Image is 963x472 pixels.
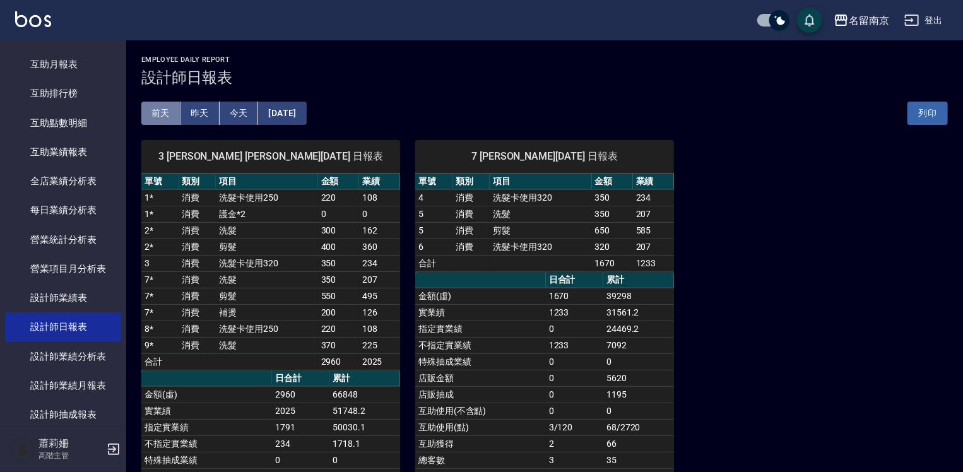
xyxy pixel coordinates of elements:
[415,403,546,419] td: 互助使用(不含點)
[359,239,400,255] td: 360
[180,102,220,125] button: 昨天
[603,386,674,403] td: 1195
[318,222,359,239] td: 300
[272,386,329,403] td: 2960
[603,337,674,353] td: 7092
[546,435,603,452] td: 2
[452,239,490,255] td: 消費
[849,13,889,28] div: 名留南京
[38,437,103,450] h5: 蕭莉姍
[603,288,674,304] td: 39298
[141,403,272,419] td: 實業績
[179,189,216,206] td: 消費
[418,242,423,252] a: 6
[415,174,674,272] table: a dense table
[546,370,603,386] td: 0
[141,435,272,452] td: 不指定實業績
[490,222,591,239] td: 剪髮
[318,174,359,190] th: 金額
[272,435,329,452] td: 234
[5,109,121,138] a: 互助點數明細
[5,283,121,312] a: 設計師業績表
[452,174,490,190] th: 類別
[220,102,259,125] button: 今天
[592,222,633,239] td: 650
[216,321,317,337] td: 洗髮卡使用250
[546,337,603,353] td: 1233
[145,258,150,268] a: 3
[546,272,603,288] th: 日合計
[272,370,329,387] th: 日合計
[359,321,400,337] td: 108
[546,403,603,419] td: 0
[329,370,400,387] th: 累計
[546,419,603,435] td: 3/120
[318,353,359,370] td: 2960
[415,304,546,321] td: 實業績
[490,189,591,206] td: 洗髮卡使用320
[141,102,180,125] button: 前天
[272,419,329,435] td: 1791
[633,255,674,271] td: 1233
[415,452,546,468] td: 總客數
[415,370,546,386] td: 店販金額
[5,371,121,400] a: 設計師業績月報表
[359,174,400,190] th: 業績
[216,288,317,304] td: 剪髮
[415,321,546,337] td: 指定實業績
[272,403,329,419] td: 2025
[418,225,423,235] a: 5
[329,403,400,419] td: 51748.2
[179,271,216,288] td: 消費
[592,255,633,271] td: 1670
[359,353,400,370] td: 2025
[329,386,400,403] td: 66848
[318,239,359,255] td: 400
[418,209,423,219] a: 5
[415,288,546,304] td: 金額(虛)
[546,353,603,370] td: 0
[633,239,674,255] td: 207
[179,206,216,222] td: 消費
[359,304,400,321] td: 126
[318,304,359,321] td: 200
[415,435,546,452] td: 互助獲得
[899,9,948,32] button: 登出
[415,337,546,353] td: 不指定實業績
[633,189,674,206] td: 234
[415,386,546,403] td: 店販抽成
[452,189,490,206] td: 消費
[329,452,400,468] td: 0
[5,312,121,341] a: 設計師日報表
[141,174,179,190] th: 單號
[592,189,633,206] td: 350
[318,206,359,222] td: 0
[179,222,216,239] td: 消費
[141,353,179,370] td: 合計
[415,419,546,435] td: 互助使用(點)
[141,69,948,86] h3: 設計師日報表
[452,222,490,239] td: 消費
[907,102,948,125] button: 列印
[359,337,400,353] td: 225
[216,189,317,206] td: 洗髮卡使用250
[359,288,400,304] td: 495
[5,167,121,196] a: 全店業績分析表
[633,174,674,190] th: 業績
[216,174,317,190] th: 項目
[359,189,400,206] td: 108
[318,337,359,353] td: 370
[546,304,603,321] td: 1233
[490,206,591,222] td: 洗髮
[216,255,317,271] td: 洗髮卡使用320
[157,150,385,163] span: 3 [PERSON_NAME] [PERSON_NAME][DATE] 日報表
[5,138,121,167] a: 互助業績報表
[329,419,400,435] td: 50030.1
[603,435,674,452] td: 66
[318,255,359,271] td: 350
[415,353,546,370] td: 特殊抽成業績
[359,255,400,271] td: 234
[452,206,490,222] td: 消費
[603,403,674,419] td: 0
[592,206,633,222] td: 350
